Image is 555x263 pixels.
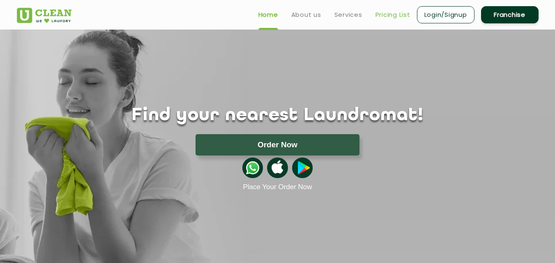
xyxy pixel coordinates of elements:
a: About us [291,10,321,20]
a: Franchise [481,6,539,23]
a: Login/Signup [417,6,474,23]
h1: Find your nearest Laundromat! [11,105,545,126]
img: whatsappicon.png [242,158,263,178]
a: Services [334,10,362,20]
a: Home [258,10,278,20]
a: Place Your Order Now [243,183,312,191]
button: Order Now [196,134,359,156]
img: playstoreicon.png [292,158,313,178]
a: Pricing List [375,10,410,20]
img: apple-icon.png [267,158,288,178]
img: UClean Laundry and Dry Cleaning [17,8,71,23]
